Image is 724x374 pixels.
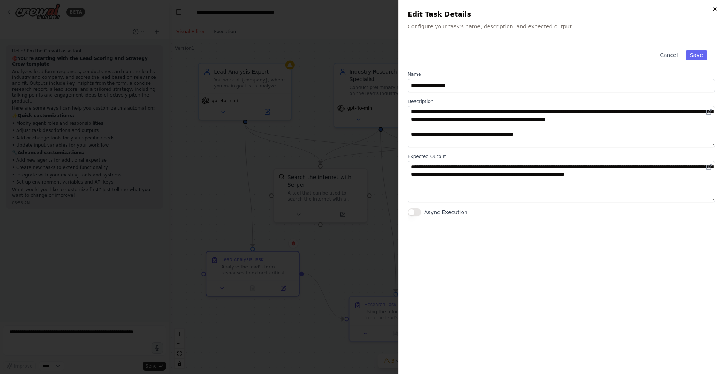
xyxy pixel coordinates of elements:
button: Save [686,50,707,60]
label: Description [408,98,715,104]
button: Open in editor [704,107,713,116]
label: Async Execution [424,208,468,216]
h2: Edit Task Details [408,9,715,20]
button: Open in editor [704,162,713,172]
label: Expected Output [408,153,715,159]
button: Cancel [655,50,682,60]
label: Name [408,71,715,77]
p: Configure your task's name, description, and expected output. [408,23,715,30]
